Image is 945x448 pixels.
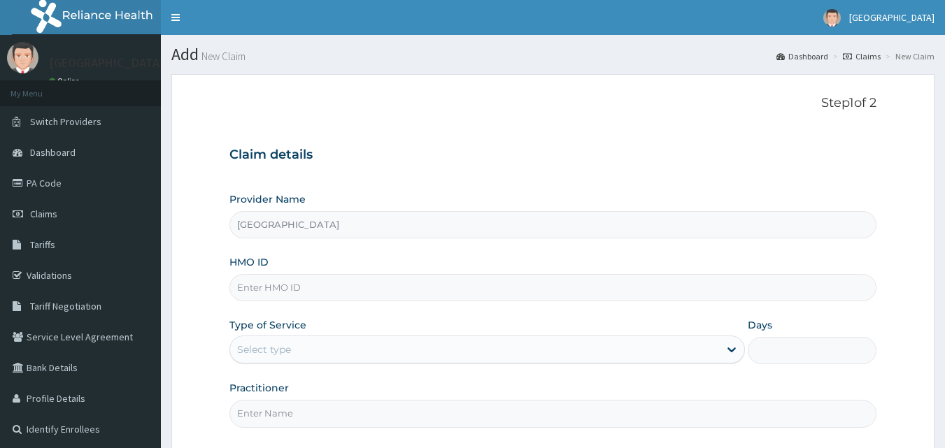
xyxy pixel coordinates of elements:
[776,50,828,62] a: Dashboard
[229,274,877,301] input: Enter HMO ID
[229,96,877,111] p: Step 1 of 2
[229,147,877,163] h3: Claim details
[49,57,164,69] p: [GEOGRAPHIC_DATA]
[30,115,101,128] span: Switch Providers
[229,255,269,269] label: HMO ID
[30,300,101,312] span: Tariff Negotiation
[229,192,306,206] label: Provider Name
[49,76,83,86] a: Online
[843,50,881,62] a: Claims
[30,146,76,159] span: Dashboard
[7,42,38,73] img: User Image
[229,381,289,395] label: Practitioner
[30,208,57,220] span: Claims
[823,9,841,27] img: User Image
[199,51,246,62] small: New Claim
[237,342,291,356] div: Select type
[171,45,935,64] h1: Add
[30,238,55,251] span: Tariffs
[882,50,935,62] li: New Claim
[229,318,306,332] label: Type of Service
[229,400,877,427] input: Enter Name
[748,318,772,332] label: Days
[849,11,935,24] span: [GEOGRAPHIC_DATA]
